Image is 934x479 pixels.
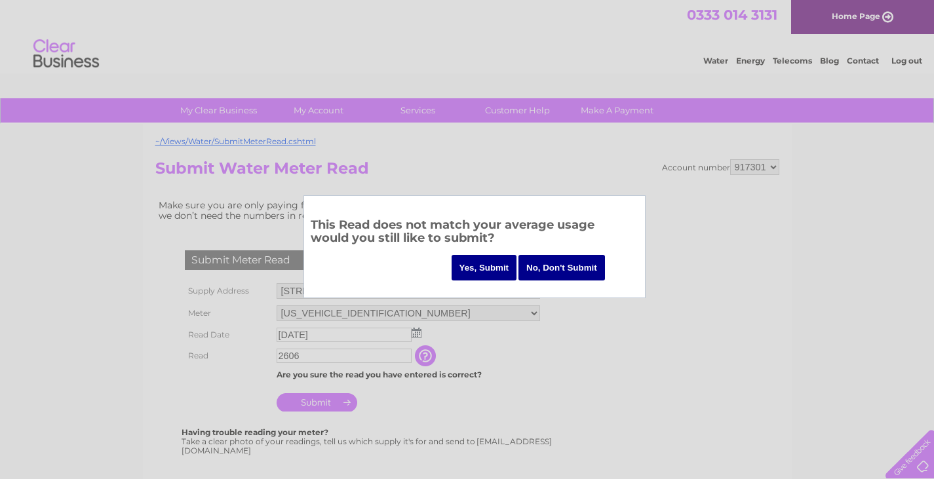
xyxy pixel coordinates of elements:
[452,255,517,280] input: Yes, Submit
[847,56,879,66] a: Contact
[773,56,812,66] a: Telecoms
[703,56,728,66] a: Water
[311,216,638,252] h3: This Read does not match your average usage would you still like to submit?
[891,56,922,66] a: Log out
[736,56,765,66] a: Energy
[518,255,605,280] input: No, Don't Submit
[33,34,100,74] img: logo.png
[687,7,777,23] a: 0333 014 3131
[158,7,777,64] div: Clear Business is a trading name of Verastar Limited (registered in [GEOGRAPHIC_DATA] No. 3667643...
[820,56,839,66] a: Blog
